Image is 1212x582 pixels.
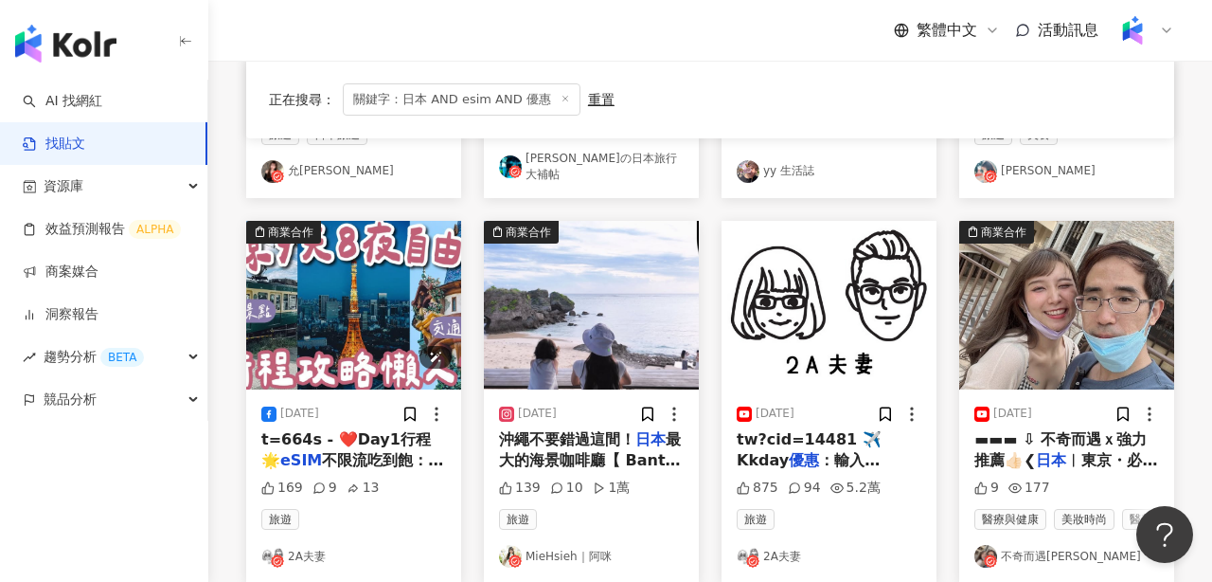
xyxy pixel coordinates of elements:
div: post-image商業合作 [959,221,1174,390]
div: BETA [100,348,144,367]
a: KOL Avatar2A夫妻 [737,545,921,568]
span: 正在搜尋 ： [269,92,335,107]
span: 醫美 [1122,509,1160,530]
div: 商業合作 [268,223,313,242]
div: [DATE] [280,406,319,422]
span: 活動訊息 [1038,21,1098,39]
div: 875 [737,479,778,498]
img: KOL Avatar [737,160,759,183]
img: KOL Avatar [974,160,997,183]
span: ：輸入【KK2ACOUPLE】滿$2 [737,451,917,490]
span: 沖繩不要錯過這間！ [499,430,635,448]
span: t=664s - ❤️Day1行程 🌟 [261,430,431,469]
mark: 優惠 [789,451,819,469]
div: 94 [788,479,821,498]
img: KOL Avatar [499,545,522,568]
a: 洞察報告 [23,305,98,324]
img: KOL Avatar [261,545,284,568]
span: 關鍵字：日本 AND esim AND 優惠 [343,83,580,116]
mark: 日本 [635,430,666,448]
img: post-image [484,221,699,390]
a: KOL Avataryy 生活誌 [737,160,921,183]
span: 旅遊 [261,509,299,530]
img: KOL Avatar [974,545,997,568]
img: post-image [722,221,936,390]
div: 139 [499,479,541,498]
div: 10 [550,479,583,498]
div: 177 [1008,479,1050,498]
a: KOL Avatar允[PERSON_NAME] [261,160,446,183]
mark: 日本 [1036,451,1066,469]
span: ︱東京・必去景點‼️❯ ⇩ ════ [974,451,1157,490]
span: 繁體中文 [917,20,977,41]
div: post-image商業合作 [246,221,461,390]
div: [DATE] [518,406,557,422]
img: post-image [959,221,1174,390]
span: rise [23,351,36,364]
a: searchAI 找網紅 [23,92,102,111]
div: 9 [974,479,999,498]
div: post-image商業合作 [484,221,699,390]
a: KOL Avatar[PERSON_NAME] [974,160,1159,183]
img: KOL Avatar [499,155,522,178]
span: 旅遊 [499,509,537,530]
span: 競品分析 [44,378,97,421]
div: 5.2萬 [830,479,881,498]
div: [DATE] [756,406,794,422]
span: 不限流吃到飽：[URL] [261,451,443,490]
a: 效益預測報告ALPHA [23,220,181,239]
a: KOL Avatar2A夫妻 [261,545,446,568]
a: 找貼文 [23,135,85,154]
a: KOL AvatarMieHsieh｜阿咪 [499,545,684,568]
div: 商業合作 [506,223,551,242]
div: [DATE] [993,406,1032,422]
img: Kolr%20app%20icon%20%281%29.png [1114,12,1150,48]
div: 13 [347,479,380,498]
img: logo [15,25,116,63]
span: 趨勢分析 [44,336,144,378]
span: 美妝時尚 [1054,509,1114,530]
span: 資源庫 [44,165,83,208]
img: KOL Avatar [737,545,759,568]
a: KOL Avatar不奇而遇[PERSON_NAME] [974,545,1159,568]
a: KOL Avatar[PERSON_NAME]の日本旅行大補帖 [499,151,684,183]
img: post-image [246,221,461,390]
div: 重置 [588,92,615,107]
mark: eSIM [280,451,322,469]
span: ▬▬▬ ⇩ 不奇而遇ｘ強力推薦👍🏻❮ [974,430,1147,469]
div: 1萬 [593,479,631,498]
iframe: Help Scout Beacon - Open [1136,506,1193,563]
a: 商案媒合 [23,263,98,282]
div: 商業合作 [981,223,1026,242]
span: 旅遊 [737,509,775,530]
div: 9 [312,479,337,498]
img: KOL Avatar [261,160,284,183]
div: 169 [261,479,303,498]
span: 醫療與健康 [974,509,1046,530]
span: tw?cid=14481 ✈️Kkday [737,430,882,469]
